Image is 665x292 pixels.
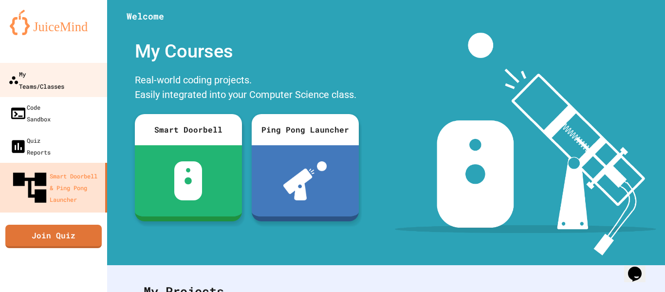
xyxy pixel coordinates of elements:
div: Real-world coding projects. Easily integrated into your Computer Science class. [130,70,364,107]
img: sdb-white.svg [174,161,202,200]
img: logo-orange.svg [10,10,97,35]
div: Quiz Reports [10,135,51,158]
img: ppl-with-ball.png [283,161,327,200]
img: banner-image-my-projects.png [395,33,656,255]
div: Smart Doorbell [135,114,242,145]
div: My Teams/Classes [8,68,64,92]
div: Smart Doorbell & Ping Pong Launcher [10,168,101,208]
div: Code Sandbox [10,101,51,125]
a: Join Quiz [5,225,102,248]
div: My Courses [130,33,364,70]
div: Ping Pong Launcher [252,114,359,145]
iframe: chat widget [624,253,655,282]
